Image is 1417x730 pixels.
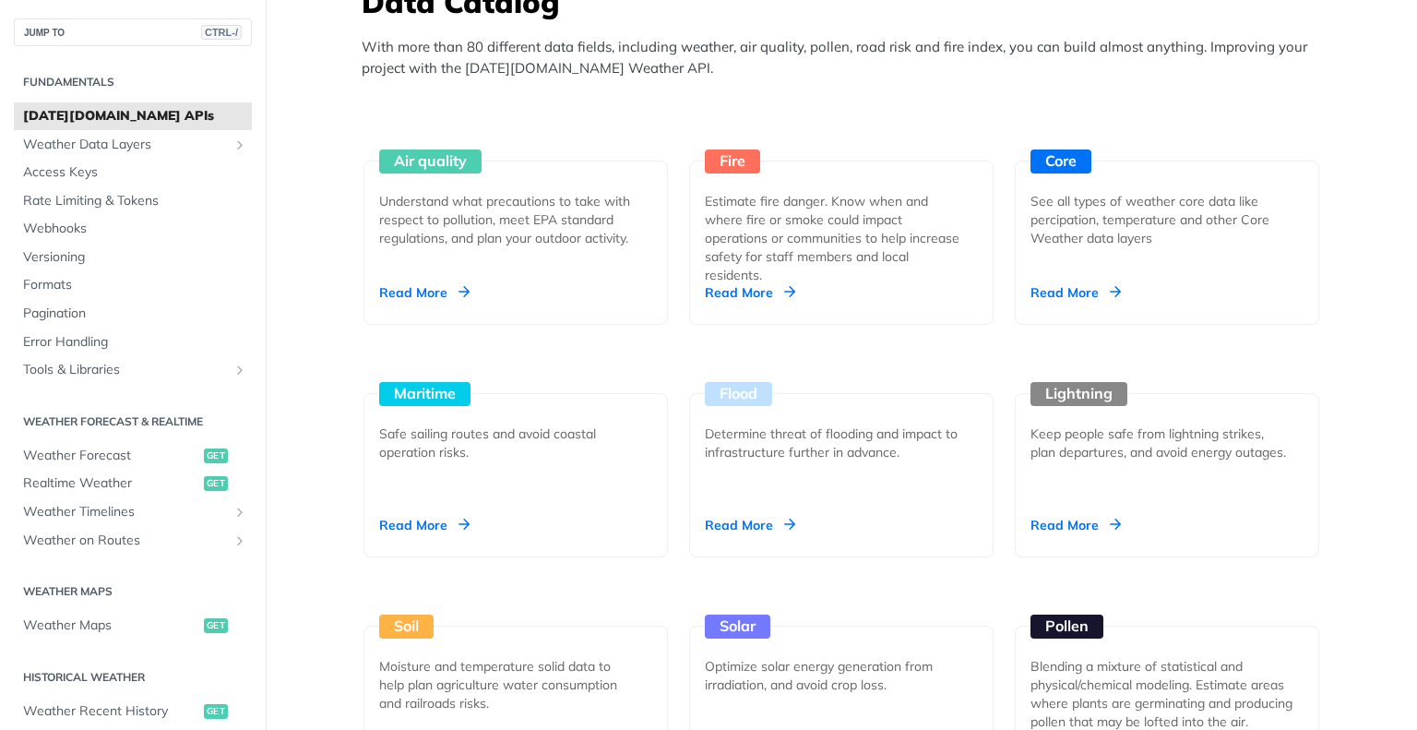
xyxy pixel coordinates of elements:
span: Tools & Libraries [23,361,228,379]
span: get [204,449,228,463]
a: Core See all types of weather core data like percipation, temperature and other Core Weather data... [1007,92,1327,325]
span: Weather Timelines [23,503,228,521]
a: [DATE][DOMAIN_NAME] APIs [14,102,252,130]
a: Air quality Understand what precautions to take with respect to pollution, meet EPA standard regu... [356,92,675,325]
button: JUMP TOCTRL-/ [14,18,252,46]
h2: Fundamentals [14,74,252,90]
div: Read More [379,283,470,302]
span: Webhooks [23,220,247,238]
span: Weather on Routes [23,532,228,550]
a: Weather Forecastget [14,442,252,470]
a: Formats [14,271,252,299]
a: Maritime Safe sailing routes and avoid coastal operation risks. Read More [356,325,675,557]
div: Understand what precautions to take with respect to pollution, meet EPA standard regulations, and... [379,192,637,247]
span: Realtime Weather [23,474,199,493]
div: Keep people safe from lightning strikes, plan departures, and avoid energy outages. [1030,425,1289,461]
div: Solar [705,615,770,639]
div: Optimize solar energy generation from irradiation, and avoid crop loss. [705,657,963,694]
a: Lightning Keep people safe from lightning strikes, plan departures, and avoid energy outages. Rea... [1007,325,1327,557]
span: get [204,704,228,719]
a: Webhooks [14,215,252,243]
span: Formats [23,276,247,294]
div: Read More [1030,283,1121,302]
p: With more than 80 different data fields, including weather, air quality, pollen, road risk and fi... [362,37,1330,78]
span: Weather Data Layers [23,136,228,154]
button: Show subpages for Weather Data Layers [232,138,247,152]
a: Pagination [14,300,252,328]
span: Weather Forecast [23,447,199,465]
h2: Weather Maps [14,583,252,600]
div: Maritime [379,382,470,406]
span: Access Keys [23,163,247,182]
h2: Historical Weather [14,669,252,686]
button: Show subpages for Weather Timelines [232,505,247,520]
div: Fire [705,150,760,174]
div: Flood [705,382,772,406]
button: Show subpages for Tools & Libraries [232,363,247,377]
a: Access Keys [14,159,252,186]
div: Core [1030,150,1091,174]
a: Versioning [14,244,252,271]
span: Error Handling [23,333,247,352]
a: Weather Data LayersShow subpages for Weather Data Layers [14,131,252,159]
div: Pollen [1030,615,1103,639]
span: get [204,476,228,491]
a: Tools & LibrariesShow subpages for Tools & Libraries [14,356,252,384]
span: Weather Recent History [23,702,199,721]
a: Weather on RoutesShow subpages for Weather on Routes [14,527,252,555]
div: Determine threat of flooding and impact to infrastructure further in advance. [705,425,963,461]
span: Weather Maps [23,616,199,635]
button: Show subpages for Weather on Routes [232,533,247,548]
div: Moisture and temperature solid data to help plan agriculture water consumption and railroads risks. [379,657,637,712]
a: Rate Limiting & Tokens [14,187,252,215]
span: [DATE][DOMAIN_NAME] APIs [23,107,247,126]
div: Read More [705,283,795,302]
a: Realtime Weatherget [14,470,252,497]
h2: Weather Forecast & realtime [14,413,252,430]
span: Rate Limiting & Tokens [23,192,247,210]
a: Weather TimelinesShow subpages for Weather Timelines [14,498,252,526]
span: Versioning [23,248,247,267]
div: Soil [379,615,434,639]
div: Safe sailing routes and avoid coastal operation risks. [379,425,637,461]
span: Pagination [23,305,247,323]
div: See all types of weather core data like percipation, temperature and other Core Weather data layers [1030,192,1289,247]
div: Read More [705,516,795,534]
a: Weather Mapsget [14,612,252,640]
span: CTRL-/ [201,25,242,40]
div: Read More [1030,516,1121,534]
div: Estimate fire danger. Know when and where fire or smoke could impact operations or communities to... [705,192,963,284]
a: Fire Estimate fire danger. Know when and where fire or smoke could impact operations or communiti... [682,92,1001,325]
div: Air quality [379,150,482,174]
div: Read More [379,516,470,534]
a: Error Handling [14,329,252,356]
span: get [204,618,228,633]
div: Lightning [1030,382,1127,406]
a: Flood Determine threat of flooding and impact to infrastructure further in advance. Read More [682,325,1001,557]
a: Weather Recent Historyget [14,698,252,725]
